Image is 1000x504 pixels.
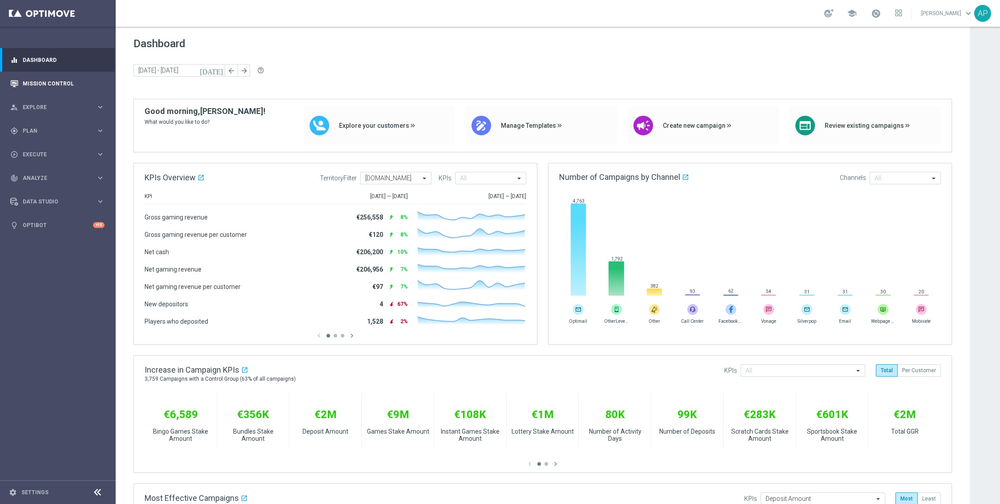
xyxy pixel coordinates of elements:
[10,57,105,64] button: equalizer Dashboard
[920,7,974,20] a: [PERSON_NAME]keyboard_arrow_down
[10,198,105,205] button: Data Studio keyboard_arrow_right
[10,213,105,237] div: Optibot
[23,199,96,204] span: Data Studio
[23,152,96,157] span: Execute
[10,175,105,182] button: track_changes Analyze keyboard_arrow_right
[847,8,857,18] span: school
[10,198,96,206] div: Data Studio
[96,103,105,111] i: keyboard_arrow_right
[96,126,105,135] i: keyboard_arrow_right
[10,150,18,159] i: play_circle_outline
[23,105,96,110] span: Explore
[23,213,93,237] a: Optibot
[10,150,96,159] div: Execute
[10,48,105,72] div: Dashboard
[21,490,48,495] a: Settings
[23,48,105,72] a: Dashboard
[10,174,18,182] i: track_changes
[10,104,105,111] button: person_search Explore keyboard_arrow_right
[10,127,105,134] button: gps_fixed Plan keyboard_arrow_right
[10,151,105,158] button: play_circle_outline Execute keyboard_arrow_right
[10,174,96,182] div: Analyze
[10,127,18,135] i: gps_fixed
[10,103,96,111] div: Explore
[10,56,18,64] i: equalizer
[10,222,105,229] button: lightbulb Optibot +10
[10,221,18,229] i: lightbulb
[10,127,96,135] div: Plan
[96,197,105,206] i: keyboard_arrow_right
[9,488,17,496] i: settings
[23,128,96,134] span: Plan
[23,175,96,181] span: Analyze
[974,5,991,22] div: AP
[10,72,105,95] div: Mission Control
[23,72,105,95] a: Mission Control
[10,80,105,87] button: Mission Control
[96,150,105,159] i: keyboard_arrow_right
[96,174,105,182] i: keyboard_arrow_right
[964,8,973,18] span: keyboard_arrow_down
[10,103,18,111] i: person_search
[93,222,105,228] div: +10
